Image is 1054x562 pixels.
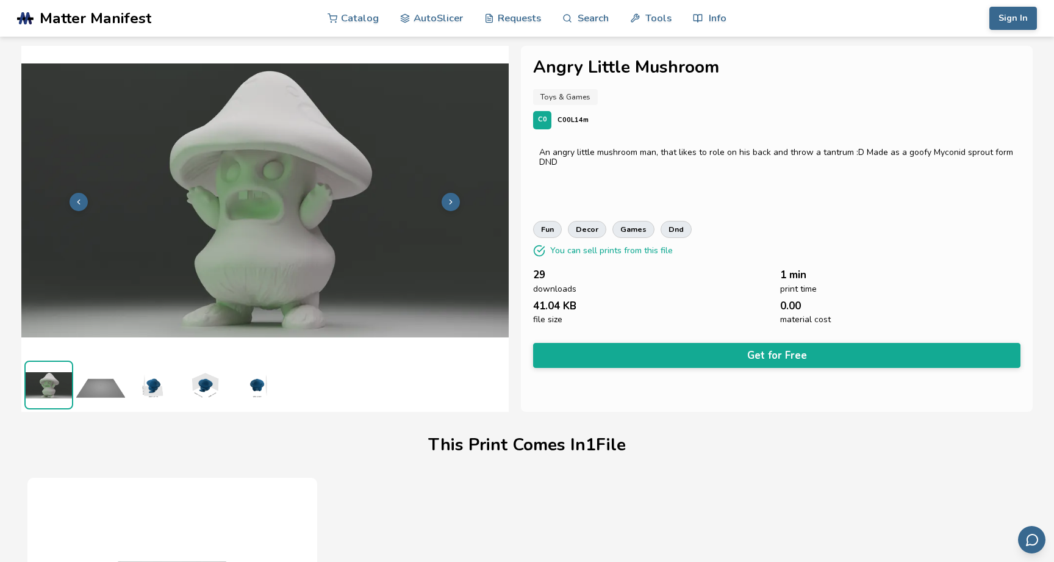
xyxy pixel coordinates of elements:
[533,343,1020,368] button: Get for Free
[180,361,229,409] img: 1_3D_Dimensions
[40,10,151,27] span: Matter Manifest
[550,244,673,257] p: You can sell prints from this file
[780,269,806,281] span: 1 min
[538,116,547,124] span: C0
[780,315,831,325] span: material cost
[533,58,1020,77] h1: Angry Little Mushroom
[533,300,576,312] span: 41.04 KB
[612,221,654,238] a: games
[989,7,1037,30] button: Sign In
[533,269,545,281] span: 29
[780,300,801,312] span: 0.00
[428,436,626,455] h1: This Print Comes In 1 File
[539,148,1014,167] div: An angry little mushroom man, that likes to role on his back and throw a tantrum :D Made as a goo...
[568,221,606,238] a: decor
[232,361,281,409] img: 1_3D_Dimensions
[661,221,692,238] a: dnd
[1018,526,1045,553] button: Send feedback via email
[533,89,598,105] a: Toys & Games
[533,315,562,325] span: file size
[557,113,589,126] p: C00L14m
[780,284,817,294] span: print time
[128,361,177,409] img: 1_3D_Dimensions
[76,361,125,409] img: 1_Print_Preview
[533,221,562,238] a: fun
[533,284,576,294] span: downloads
